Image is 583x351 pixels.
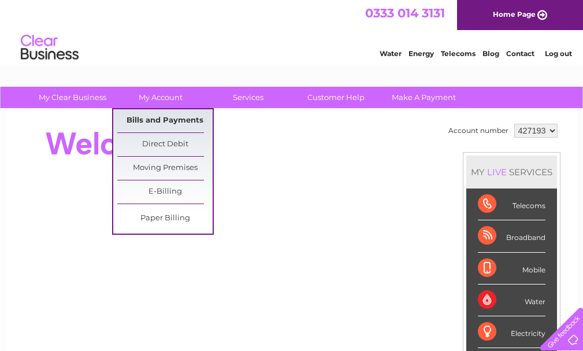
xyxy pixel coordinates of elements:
a: Paper Billing [117,207,213,230]
a: E-Billing [117,180,213,204]
div: Mobile [478,253,545,285]
a: Energy [409,49,434,58]
a: Direct Debit [117,133,213,156]
a: Customer Help [288,87,384,108]
img: logo.png [20,30,79,65]
a: My Clear Business [25,87,120,108]
a: Make A Payment [376,87,471,108]
a: Water [380,49,402,58]
a: 0333 014 3131 [365,6,445,20]
div: Water [478,285,545,316]
a: Contact [506,49,534,58]
a: Log out [545,49,572,58]
div: Telecoms [478,189,545,220]
div: Clear Business is a trading name of Verastar Limited (registered in [GEOGRAPHIC_DATA] No. 3667643... [19,6,565,56]
a: Moving Premises [117,157,213,180]
div: Broadband [478,220,545,252]
td: Account number [445,121,511,141]
a: Services [200,87,296,108]
a: Telecoms [441,49,476,58]
a: Bills and Payments [117,109,213,132]
div: LIVE [485,167,509,178]
a: My Account [113,87,208,108]
div: MY SERVICES [466,156,557,189]
a: Blog [482,49,499,58]
div: Electricity [478,316,545,348]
